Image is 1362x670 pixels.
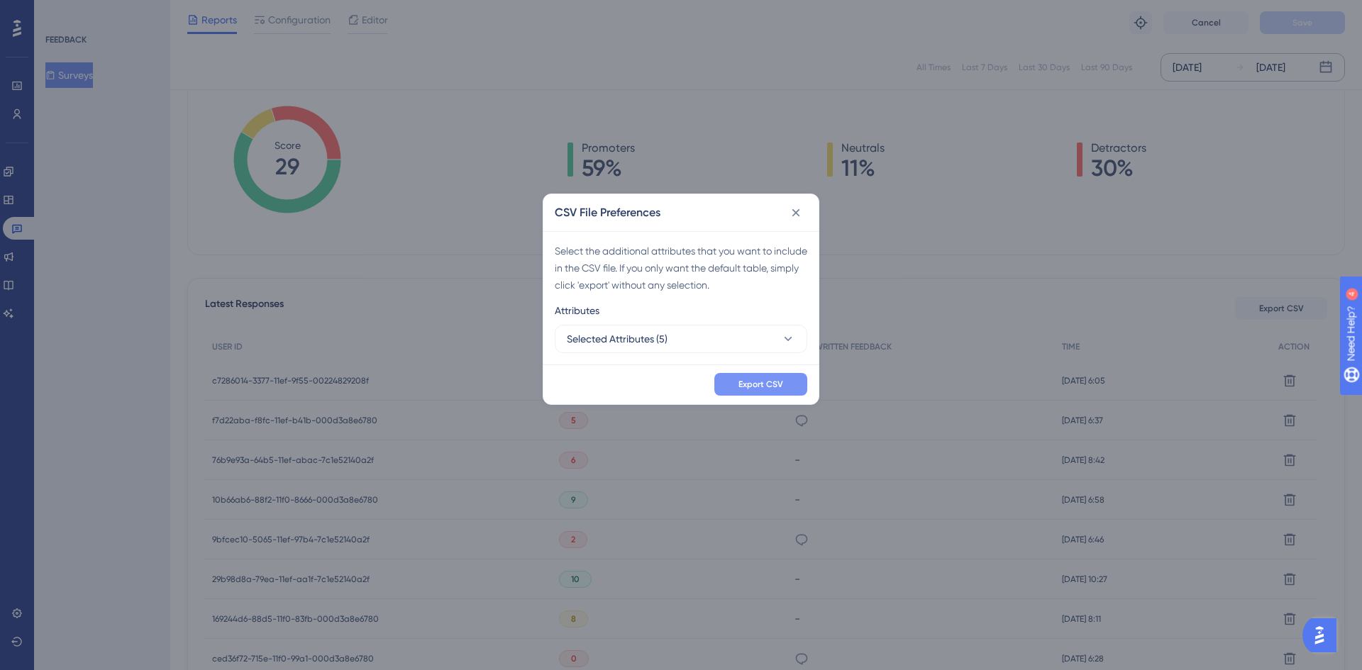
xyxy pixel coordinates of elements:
iframe: UserGuiding AI Assistant Launcher [1302,614,1345,657]
div: 4 [99,7,103,18]
h2: CSV File Preferences [555,204,660,221]
span: Attributes [555,302,599,319]
span: Export CSV [738,379,783,390]
span: Need Help? [33,4,89,21]
span: Selected Attributes (5) [567,330,668,347]
div: Select the additional attributes that you want to include in the CSV file. If you only want the d... [555,242,807,294]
